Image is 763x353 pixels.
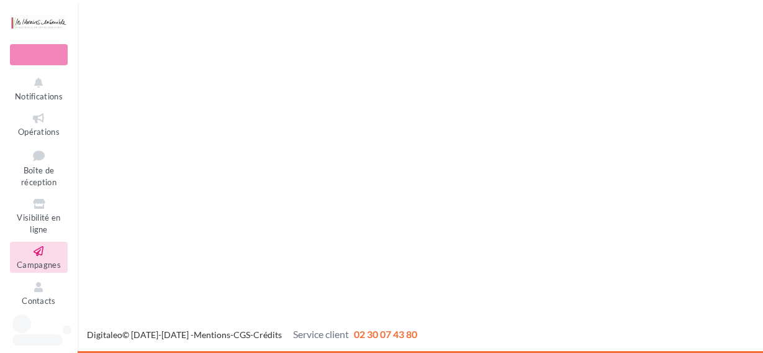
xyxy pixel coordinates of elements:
span: Service client [293,328,349,340]
span: Campagnes [17,260,61,270]
a: Contacts [10,278,68,308]
a: Visibilité en ligne [10,195,68,237]
span: Notifications [15,91,63,101]
span: 02 30 07 43 80 [354,328,417,340]
span: Contacts [22,296,56,306]
button: Notifications [10,73,68,104]
span: © [DATE]-[DATE] - - - [87,329,417,340]
a: Campagnes [10,242,68,272]
span: Visibilité en ligne [17,213,60,234]
span: Opérations [18,127,60,137]
span: Boîte de réception [21,165,56,187]
a: Boîte de réception [10,145,68,190]
a: CGS [233,329,250,340]
a: Crédits [253,329,282,340]
a: Digitaleo [87,329,122,340]
div: Nouvelle campagne [10,44,68,65]
a: Opérations [10,109,68,139]
a: Mentions [194,329,230,340]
